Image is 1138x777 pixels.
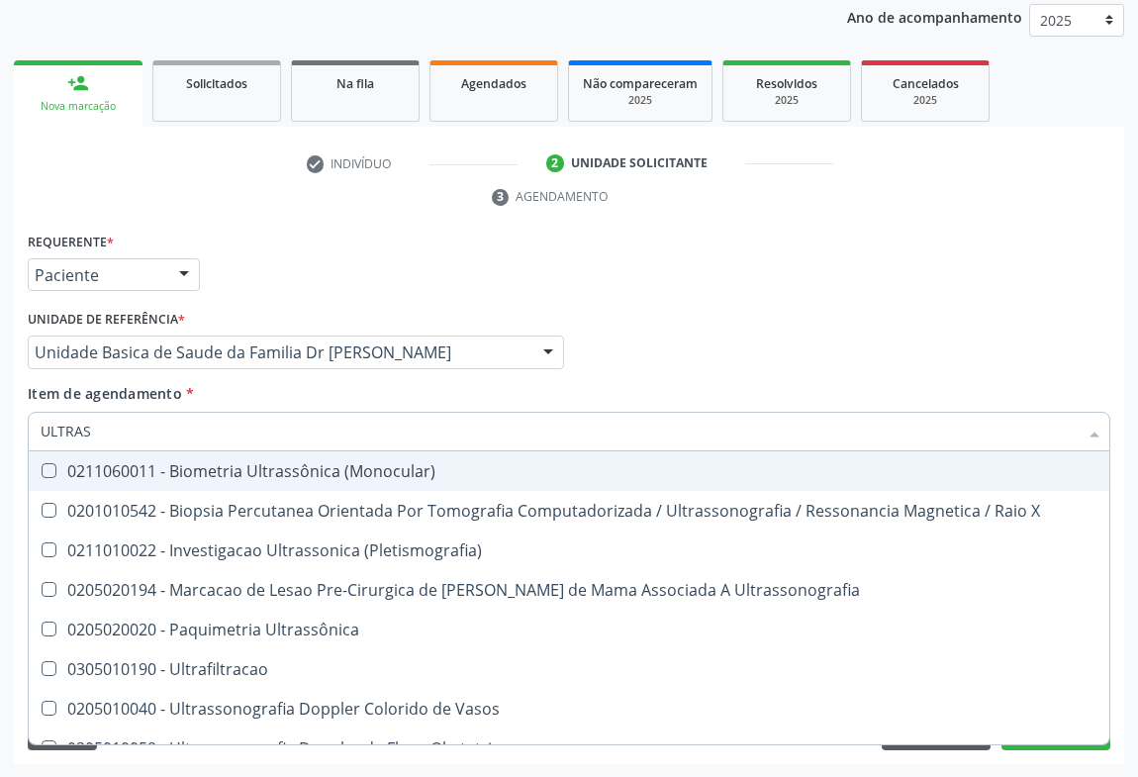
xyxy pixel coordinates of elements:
div: person_add [67,72,89,94]
input: Buscar por procedimentos [41,412,1078,451]
div: Unidade solicitante [571,154,708,172]
div: 0211060011 - Biometria Ultrassônica (Monocular) [41,463,1097,479]
span: Item de agendamento [28,384,182,403]
div: 0205010059 - Ultrassonografia Doppler de Fluxo Obstetrico [41,740,1097,756]
div: 2025 [737,93,836,108]
span: Não compareceram [583,75,698,92]
label: Unidade de referência [28,305,185,336]
span: Solicitados [186,75,247,92]
span: Na fila [336,75,374,92]
div: Nova marcação [28,99,129,114]
span: Resolvidos [756,75,817,92]
div: 0201010542 - Biopsia Percutanea Orientada Por Tomografia Computadorizada / Ultrassonografia / Res... [41,503,1097,519]
div: 0205020194 - Marcacao de Lesao Pre-Cirurgica de [PERSON_NAME] de Mama Associada A Ultrassonografia [41,582,1097,598]
div: 2 [546,154,564,172]
div: 2025 [583,93,698,108]
div: 0211010022 - Investigacao Ultrassonica (Pletismografia) [41,542,1097,558]
span: Agendados [461,75,526,92]
span: Paciente [35,265,159,285]
div: 2025 [876,93,975,108]
p: Ano de acompanhamento [847,4,1022,29]
div: 0205020020 - Paquimetria Ultrassônica [41,622,1097,637]
div: 0205010040 - Ultrassonografia Doppler Colorido de Vasos [41,701,1097,717]
label: Requerente [28,228,114,258]
span: Unidade Basica de Saude da Familia Dr [PERSON_NAME] [35,342,523,362]
div: 0305010190 - Ultrafiltracao [41,661,1097,677]
span: Cancelados [893,75,959,92]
